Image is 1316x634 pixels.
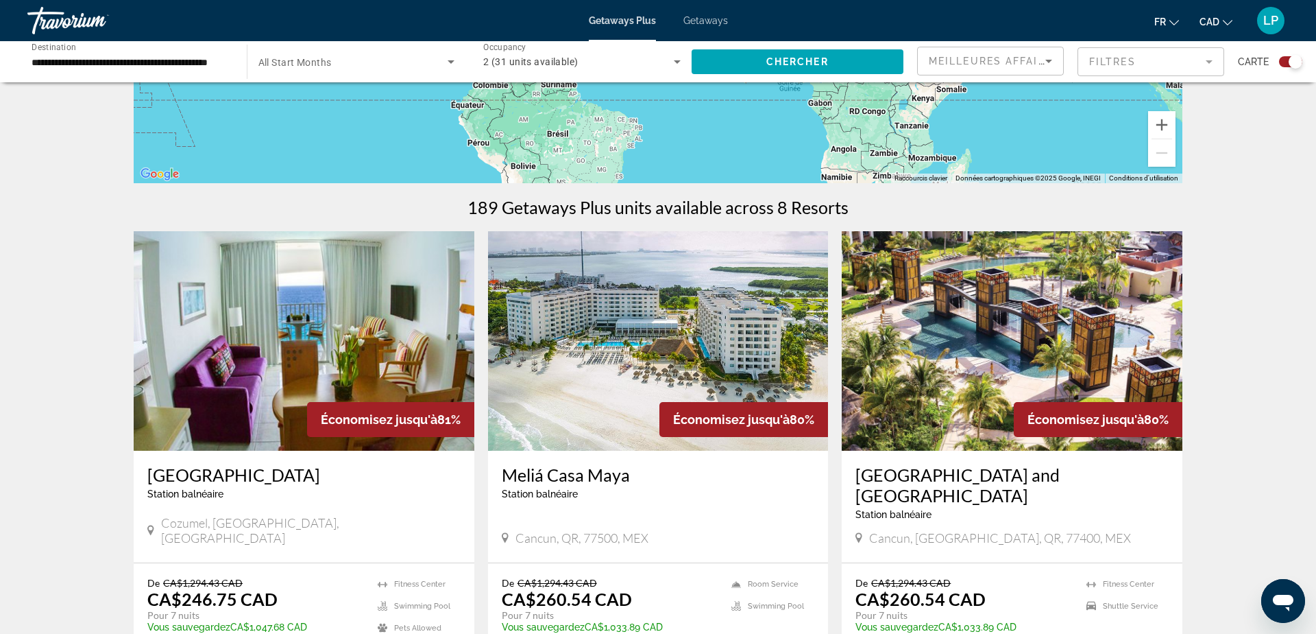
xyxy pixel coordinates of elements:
[855,609,1073,622] p: Pour 7 nuits
[147,577,160,589] span: De
[467,197,849,218] h1: 189 Getaways Plus units available across 8 Resorts
[1154,16,1166,27] span: fr
[1109,174,1178,182] a: Conditions d'utilisation (s'ouvre dans un nouvel onglet)
[147,465,461,485] a: [GEOGRAPHIC_DATA]
[137,165,182,183] a: Ouvrir cette zone dans Google Maps (dans une nouvelle fenêtre)
[502,609,718,622] p: Pour 7 nuits
[1199,16,1219,27] span: CAD
[394,602,450,611] span: Swimming Pool
[147,489,223,500] span: Station balnéaire
[1077,47,1224,77] button: Filter
[929,53,1052,69] mat-select: Sort by
[258,57,332,68] span: All Start Months
[502,489,578,500] span: Station balnéaire
[842,231,1182,451] img: ii_vgr1.jpg
[692,49,904,74] button: Chercher
[1261,579,1305,623] iframe: Bouton de lancement de la fenêtre de messagerie
[766,56,829,67] span: Chercher
[502,589,632,609] p: CA$260.54 CAD
[1263,14,1278,27] span: LP
[871,577,951,589] span: CA$1,294.43 CAD
[929,56,1060,67] span: Meilleures affaires
[748,580,799,589] span: Room Service
[147,622,230,633] span: Vous sauvegardez
[869,530,1131,545] span: Cancun, [GEOGRAPHIC_DATA], QR, 77400, MEX
[515,530,648,545] span: Cancun, QR, 77500, MEX
[855,509,931,520] span: Station balnéaire
[394,624,441,633] span: Pets Allowed
[1148,111,1175,139] button: Zoom avant
[147,609,364,622] p: Pour 7 nuits
[894,174,947,183] button: Raccourcis clavier
[502,622,585,633] span: Vous sauvegardez
[855,622,1073,633] p: CA$1,033.89 CAD
[1253,6,1289,35] button: User Menu
[483,56,578,67] span: 2 (31 units available)
[27,3,164,38] a: Travorium
[955,174,1101,182] span: Données cartographiques ©2025 Google, INEGI
[1154,12,1179,32] button: Change language
[1238,52,1269,71] span: Carte
[855,465,1169,506] a: [GEOGRAPHIC_DATA] and [GEOGRAPHIC_DATA]
[1103,580,1154,589] span: Fitness Center
[502,622,718,633] p: CA$1,033.89 CAD
[32,42,76,51] span: Destination
[748,602,804,611] span: Swimming Pool
[673,412,790,427] span: Économisez jusqu'à
[683,15,728,26] a: Getaways
[147,589,278,609] p: CA$246.75 CAD
[855,577,868,589] span: De
[1199,12,1232,32] button: Change currency
[483,43,526,52] span: Occupancy
[134,231,474,451] img: 2451I01L.jpg
[137,165,182,183] img: Google
[659,402,828,437] div: 80%
[855,622,938,633] span: Vous sauvegardez
[589,15,656,26] a: Getaways Plus
[855,589,986,609] p: CA$260.54 CAD
[1014,402,1182,437] div: 80%
[161,515,461,545] span: Cozumel, [GEOGRAPHIC_DATA], [GEOGRAPHIC_DATA]
[1103,602,1158,611] span: Shuttle Service
[307,402,474,437] div: 81%
[147,622,364,633] p: CA$1,047.68 CAD
[517,577,597,589] span: CA$1,294.43 CAD
[1148,139,1175,167] button: Zoom arrière
[502,577,514,589] span: De
[321,412,437,427] span: Économisez jusqu'à
[488,231,829,451] img: ii_ccm1.jpg
[394,580,446,589] span: Fitness Center
[1027,412,1144,427] span: Économisez jusqu'à
[502,465,815,485] a: Meliá Casa Maya
[163,577,243,589] span: CA$1,294.43 CAD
